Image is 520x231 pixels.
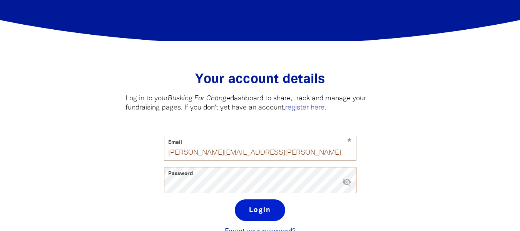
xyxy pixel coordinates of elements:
span: Your account details [195,74,325,86]
p: Log in to your dashboard to share, track and manage your fundraising pages. If you don't yet have... [125,94,395,113]
em: Busking For Change [168,95,230,102]
button: visibility_off [342,177,351,188]
button: Login [235,199,285,221]
i: Hide password [342,177,351,187]
a: register here [285,105,324,111]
